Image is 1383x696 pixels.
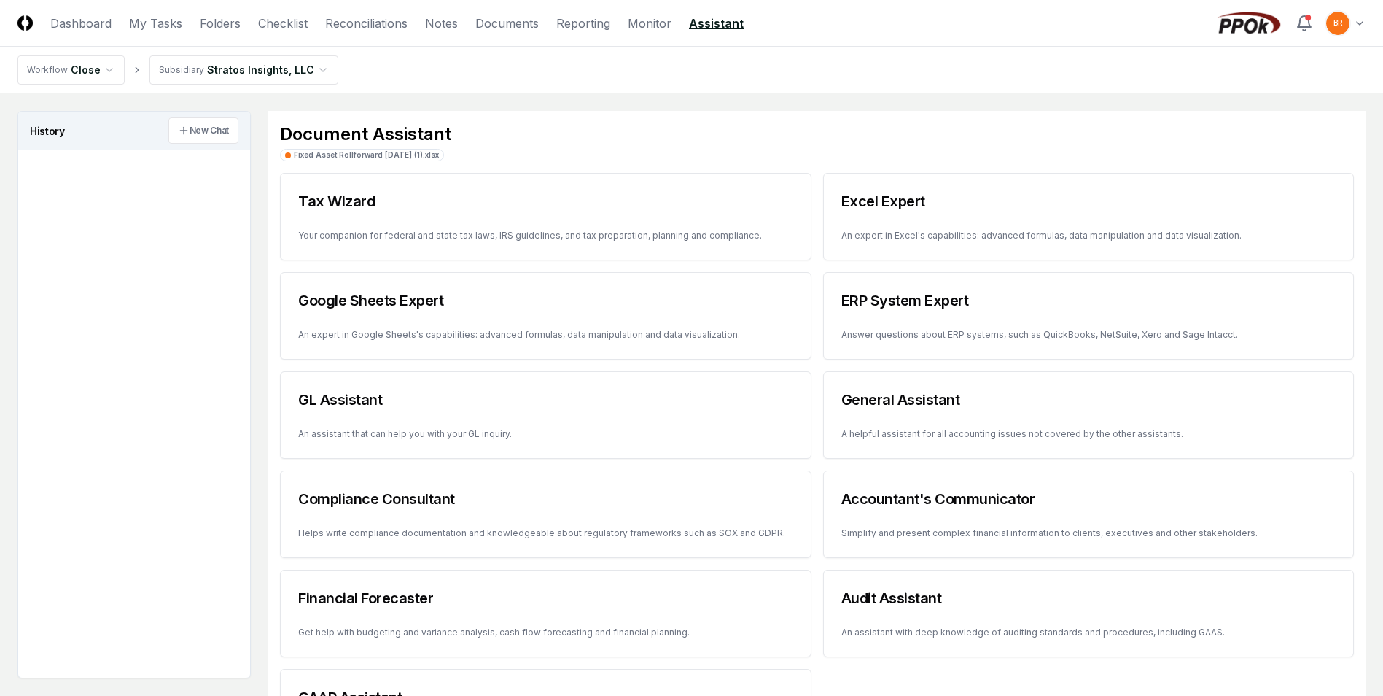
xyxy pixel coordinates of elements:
h3: Compliance Consultant [298,489,793,509]
h3: Tax Wizard [298,191,793,212]
p: An assistant with deep knowledge of auditing standards and procedures, including GAAS. [841,626,1336,639]
button: New Chat [168,117,238,144]
h3: History [18,112,250,150]
a: Documents [475,15,539,32]
h3: ERP System Expert [841,290,1336,311]
p: Your companion for federal and state tax laws, IRS guidelines, and tax preparation, planning and ... [298,229,793,242]
img: Logo [17,15,33,31]
h3: Financial Forecaster [298,588,793,608]
img: PPOk logo [1214,12,1284,35]
h3: Audit Assistant [841,588,1336,608]
a: Notes [425,15,458,32]
a: Reporting [556,15,610,32]
a: Reconciliations [325,15,408,32]
a: Folders [200,15,241,32]
p: Simplify and present complex financial information to clients, executives and other stakeholders. [841,527,1336,540]
a: Assistant [689,15,744,32]
h3: Accountant's Communicator [841,489,1336,509]
p: An expert in Google Sheets's capabilities: advanced formulas, data manipulation and data visualiz... [298,328,793,341]
p: An expert in Excel's capabilities: advanced formulas, data manipulation and data visualization. [841,229,1336,242]
h3: Excel Expert [841,191,1336,212]
a: My Tasks [129,15,182,32]
div: Subsidiary [159,63,204,77]
p: Get help with budgeting and variance analysis, cash flow forecasting and financial planning. [298,626,793,639]
a: Dashboard [50,15,112,32]
a: Monitor [628,15,671,32]
p: A helpful assistant for all accounting issues not covered by the other assistants. [841,428,1336,441]
p: An assistant that can help you with your GL inquiry. [298,428,793,441]
h3: General Assistant [841,390,1336,410]
div: Workflow [27,63,68,77]
nav: breadcrumb [17,55,338,85]
h3: GL Assistant [298,390,793,410]
p: Helps write compliance documentation and knowledgeable about regulatory frameworks such as SOX an... [298,527,793,540]
h2: Document Assistant [280,123,1354,146]
button: BR [1325,10,1351,36]
h3: Google Sheets Expert [298,290,793,311]
a: Fixed Asset Rollforward [DATE] (1).xlsx [280,149,444,161]
span: BR [1333,18,1343,28]
a: Checklist [258,15,308,32]
div: Fixed Asset Rollforward [DATE] (1).xlsx [294,150,439,161]
p: Answer questions about ERP systems, such as QuickBooks, NetSuite, Xero and Sage Intacct. [841,328,1336,341]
